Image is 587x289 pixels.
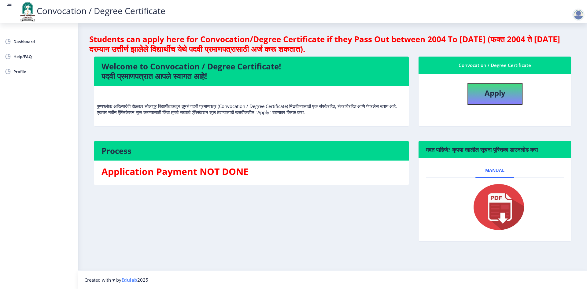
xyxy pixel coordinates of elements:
[464,183,526,232] img: pdf.png
[13,68,73,75] span: Profile
[18,5,165,17] a: Convocation / Degree Certificate
[102,165,401,178] h3: Application Payment NOT DONE
[18,1,37,22] img: logo
[467,83,522,105] button: Apply
[426,61,564,69] div: Convocation / Degree Certificate
[102,61,401,81] h4: Welcome to Convocation / Degree Certificate! पदवी प्रमाणपत्रात आपले स्वागत आहे!
[97,91,406,115] p: पुण्यश्लोक अहिल्यादेवी होळकर सोलापूर विद्यापीठाकडून तुमचे पदवी प्रमाणपत्र (Convocation / Degree C...
[426,146,564,153] h6: मदत पाहिजे? कृपया खालील सूचना पुस्तिका डाउनलोड करा
[13,38,73,45] span: Dashboard
[485,168,504,173] span: Manual
[475,163,514,178] a: Manual
[102,146,401,156] h4: Process
[89,34,576,54] h4: Students can apply here for Convocation/Degree Certificate if they Pass Out between 2004 To [DATE...
[121,277,137,283] a: Edulab
[84,277,148,283] span: Created with ♥ by 2025
[13,53,73,60] span: Help/FAQ
[485,88,505,98] b: Apply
